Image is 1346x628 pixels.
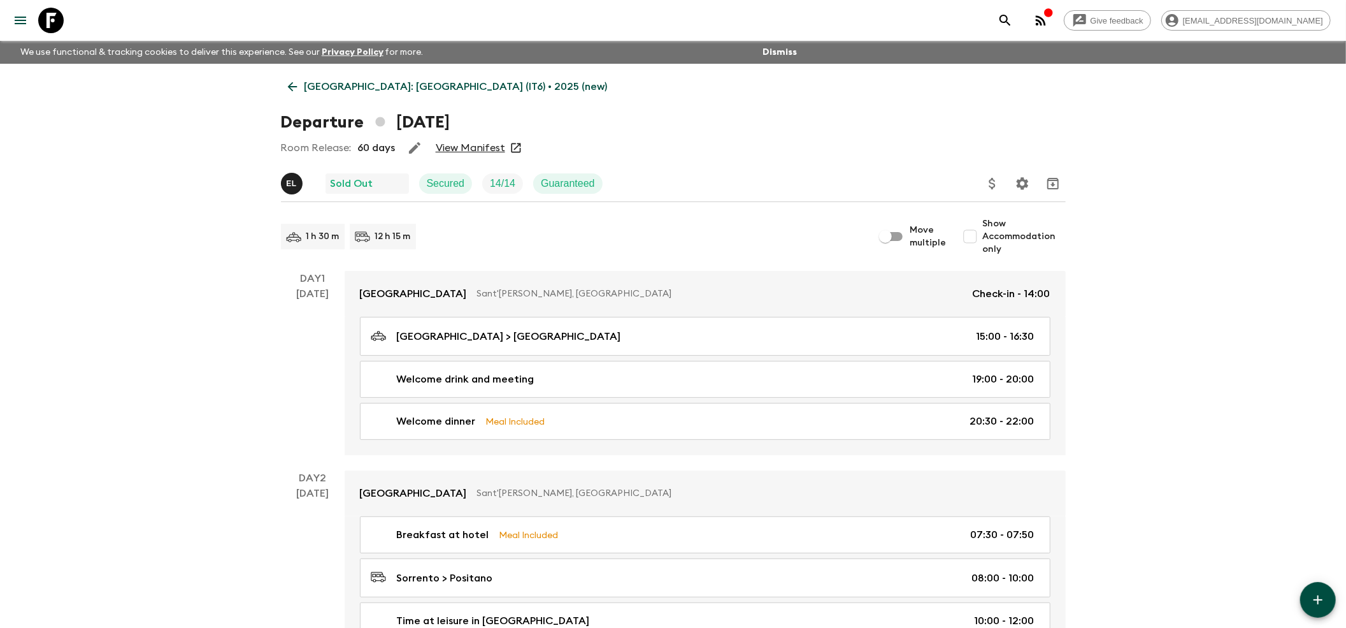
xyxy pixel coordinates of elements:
a: [GEOGRAPHIC_DATA] > [GEOGRAPHIC_DATA]15:00 - 16:30 [360,317,1050,356]
span: Show Accommodation only [983,217,1066,256]
a: Give feedback [1064,10,1151,31]
p: Welcome drink and meeting [397,372,534,387]
span: [EMAIL_ADDRESS][DOMAIN_NAME] [1176,16,1330,26]
p: E L [286,179,297,189]
button: EL [281,173,305,194]
p: Day 1 [281,271,345,286]
p: Sant'[PERSON_NAME], [GEOGRAPHIC_DATA] [477,487,1040,500]
p: [GEOGRAPHIC_DATA]: [GEOGRAPHIC_DATA] (IT6) • 2025 (new) [304,79,608,94]
p: Sold Out [331,176,373,191]
a: [GEOGRAPHIC_DATA]Sant'[PERSON_NAME], [GEOGRAPHIC_DATA] [345,471,1066,516]
p: [GEOGRAPHIC_DATA] [360,486,467,501]
a: [GEOGRAPHIC_DATA]Sant'[PERSON_NAME], [GEOGRAPHIC_DATA]Check-in - 14:00 [345,271,1066,317]
a: Welcome dinnerMeal Included20:30 - 22:00 [360,403,1050,440]
p: [GEOGRAPHIC_DATA] > [GEOGRAPHIC_DATA] [397,329,621,344]
h1: Departure [DATE] [281,110,450,135]
p: 1 h 30 m [306,230,340,243]
p: Breakfast at hotel [397,527,489,543]
span: Eleonora Longobardi [281,177,305,187]
p: Guaranteed [541,176,595,191]
p: 19:00 - 20:00 [973,372,1035,387]
a: Privacy Policy [322,48,383,57]
p: Day 2 [281,471,345,486]
p: 08:00 - 10:00 [972,571,1035,586]
button: Archive (Completed, Cancelled or Unsynced Departures only) [1040,171,1066,196]
p: 12 h 15 m [375,230,411,243]
p: [GEOGRAPHIC_DATA] [360,286,467,302]
div: [DATE] [296,286,329,455]
a: Breakfast at hotelMeal Included07:30 - 07:50 [360,516,1050,553]
p: 60 days [358,140,396,156]
div: Trip Fill [482,173,523,194]
span: Move multiple [910,224,947,249]
a: Welcome drink and meeting19:00 - 20:00 [360,361,1050,398]
p: We use functional & tracking cookies to deliver this experience. See our for more. [15,41,429,64]
a: Sorrento > Positano08:00 - 10:00 [360,559,1050,597]
button: Settings [1010,171,1035,196]
p: Check-in - 14:00 [973,286,1050,302]
p: Room Release: [281,140,352,156]
p: Sant'[PERSON_NAME], [GEOGRAPHIC_DATA] [477,288,963,300]
button: menu [8,8,33,33]
p: Meal Included [486,414,545,428]
span: Give feedback [1084,16,1150,26]
p: 14 / 14 [490,176,515,191]
p: 15:00 - 16:30 [977,329,1035,344]
p: Meal Included [499,528,559,542]
button: search adventures [992,8,1018,33]
button: Update Price, Early Bird Discount and Costs [980,171,1005,196]
div: Secured [419,173,473,194]
p: 07:30 - 07:50 [971,527,1035,543]
button: Dismiss [759,43,800,61]
p: Welcome dinner [397,414,476,429]
p: Secured [427,176,465,191]
div: [EMAIL_ADDRESS][DOMAIN_NAME] [1161,10,1331,31]
p: 20:30 - 22:00 [970,414,1035,429]
a: View Manifest [436,142,505,154]
a: [GEOGRAPHIC_DATA]: [GEOGRAPHIC_DATA] (IT6) • 2025 (new) [281,74,615,99]
p: Sorrento > Positano [397,571,493,586]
